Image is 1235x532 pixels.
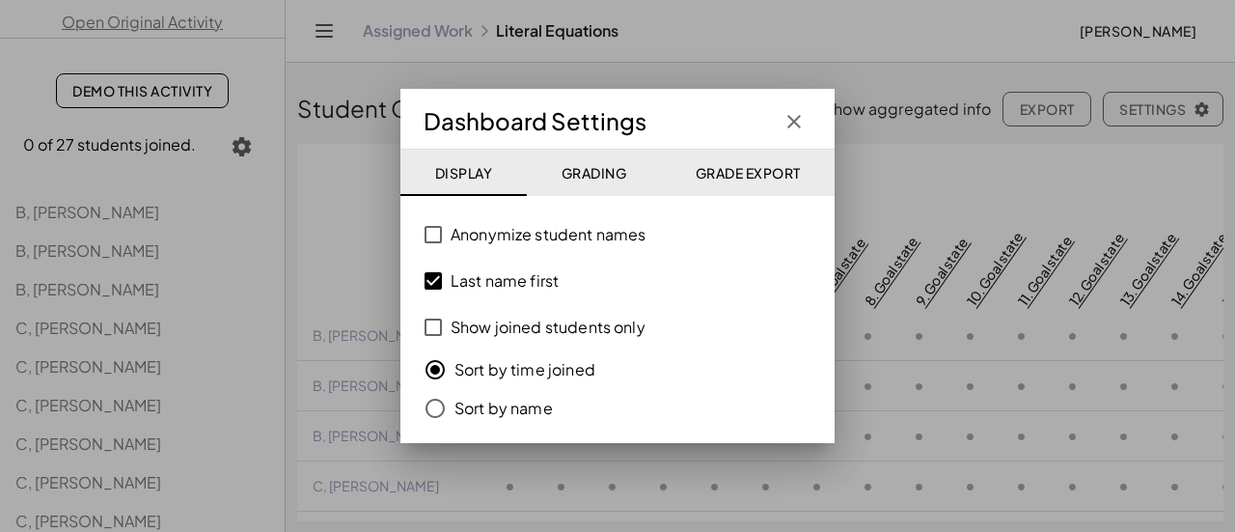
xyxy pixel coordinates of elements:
[434,164,492,182] span: Display
[695,164,800,182] span: Grade Export
[561,164,626,182] span: Grading
[451,258,559,304] label: Last name first
[451,304,645,350] label: Show joined students only
[454,389,553,428] label: Sort by name
[451,211,645,258] label: Anonymize student names
[454,350,595,389] label: Sort by time joined
[424,104,811,139] div: Dashboard Settings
